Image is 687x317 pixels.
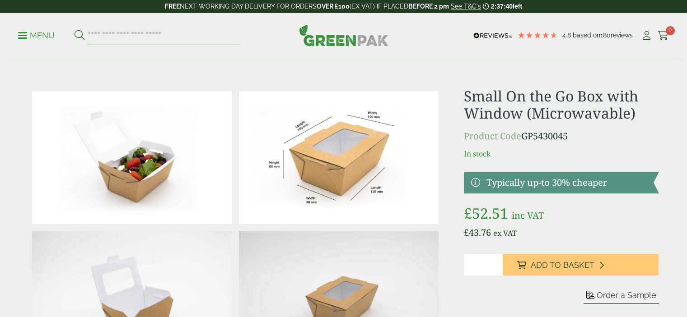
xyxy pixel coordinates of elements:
span: Order a Sample [597,290,656,300]
a: Menu [18,30,55,39]
span: Based on [573,32,600,39]
a: 0 [658,29,669,42]
span: £ [464,203,472,223]
img: GreenPak Supplies [299,24,388,46]
p: GP5430045 [464,129,659,143]
p: Menu [18,30,55,41]
img: 3 SML Food To Go Win Food [32,91,232,224]
strong: OVER £100 [317,3,350,10]
span: inc VAT [512,209,544,221]
button: Add to Basket [503,254,659,276]
bdi: 52.51 [464,203,508,223]
i: Cart [658,31,669,40]
div: 4.78 Stars [517,31,558,39]
bdi: 43.76 [464,226,491,239]
span: left [513,3,522,10]
p: In stock [464,148,659,159]
span: 0 [666,26,675,35]
span: 2:37:40 [491,3,513,10]
a: See T&C's [451,3,481,10]
span: reviews [611,32,633,39]
h1: Small On the Go Box with Window (Microwavable) [464,87,659,122]
i: My Account [641,31,652,40]
span: Add to Basket [531,260,594,270]
strong: BEFORE 2 pm [408,3,449,10]
span: £ [464,226,469,239]
span: ex VAT [493,228,517,238]
span: Product Code [464,130,521,142]
span: 180 [600,32,611,39]
img: OnTheGo_smallWindow [239,91,439,224]
button: Order a Sample [584,290,659,304]
strong: FREE [165,3,180,10]
img: REVIEWS.io [473,32,513,39]
span: 4.8 [562,32,573,39]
